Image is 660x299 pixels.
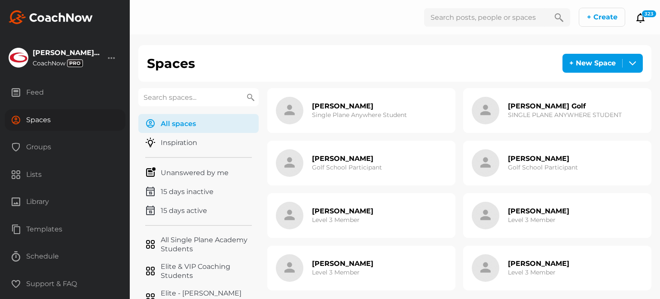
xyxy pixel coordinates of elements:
h2: [PERSON_NAME] [312,154,373,163]
div: [PERSON_NAME] Golf [33,49,101,56]
a: Groups [4,136,125,164]
h2: [PERSON_NAME] [508,154,569,163]
button: + New Space [562,54,643,73]
p: Unanswered by me [161,168,229,177]
a: Lists [4,164,125,191]
img: menuIcon [145,186,156,197]
h2: [PERSON_NAME] [312,259,373,268]
div: Lists [5,164,125,185]
div: + New Space [563,54,622,72]
div: 323 [642,10,657,18]
a: Templates [4,219,125,246]
div: Spaces [5,109,125,131]
a: Feed [4,82,125,109]
img: menuIcon [145,205,156,216]
h2: [PERSON_NAME] [508,259,569,268]
p: All spaces [161,119,196,128]
img: menuIcon [145,239,156,250]
p: 15 days inactive [161,187,214,196]
iframe: Intercom live chat [631,270,651,290]
img: icon [276,202,303,229]
img: menuIcon [145,167,156,178]
img: svg+xml;base64,PHN2ZyB3aWR0aD0iMzciIGhlaWdodD0iMTgiIHZpZXdCb3g9IjAgMCAzNyAxOCIgZmlsbD0ibm9uZSIgeG... [67,59,83,67]
img: icon [276,254,303,282]
div: Support & FAQ [5,273,125,295]
div: Feed [5,82,125,103]
img: icon [276,97,303,124]
h3: Golf School Participant [312,163,382,172]
button: 323 [636,12,646,23]
h3: Single Plane Anywhere Student [312,111,407,120]
h3: Golf School Participant [508,163,578,172]
h1: Spaces [147,54,195,73]
img: menuIcon [145,137,156,148]
div: Library [5,191,125,213]
div: Groups [5,136,125,158]
button: + Create [579,8,625,27]
p: 15 days active [161,206,207,215]
div: Schedule [5,246,125,267]
img: icon [472,97,499,124]
h3: SINGLE PLANE ANYWHERE STUDENT [508,111,622,120]
p: Inspiration [161,138,197,147]
img: icon [276,149,303,177]
p: Elite & VIP Coaching Students [161,262,252,280]
h3: Level 3 Member [508,216,556,225]
h2: [PERSON_NAME] [508,207,569,216]
div: CoachNow [33,59,101,67]
a: Spaces [4,109,125,137]
img: menuIcon [145,118,156,129]
h2: [PERSON_NAME] [312,102,373,111]
img: menuIcon [145,266,156,276]
img: icon [472,254,499,282]
a: Library [4,191,125,219]
img: square_0aee7b555779b671652530bccc5f12b4.jpg [9,48,28,67]
p: All Single Plane Academy Students [161,235,252,253]
img: icon [472,202,499,229]
h3: Level 3 Member [312,216,360,225]
img: svg+xml;base64,PHN2ZyB3aWR0aD0iMTk2IiBoZWlnaHQ9IjMyIiB2aWV3Qm94PSIwIDAgMTk2IDMyIiBmaWxsPSJub25lIi... [9,10,93,24]
h3: Level 3 Member [312,268,360,277]
input: Search spaces... [138,88,259,106]
a: Schedule [4,246,125,273]
h2: [PERSON_NAME] [312,207,373,216]
h3: Level 3 Member [508,268,556,277]
img: icon [472,149,499,177]
h2: [PERSON_NAME] Golf [508,102,586,111]
div: Templates [5,219,125,240]
input: Search posts, people or spaces [424,8,548,27]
